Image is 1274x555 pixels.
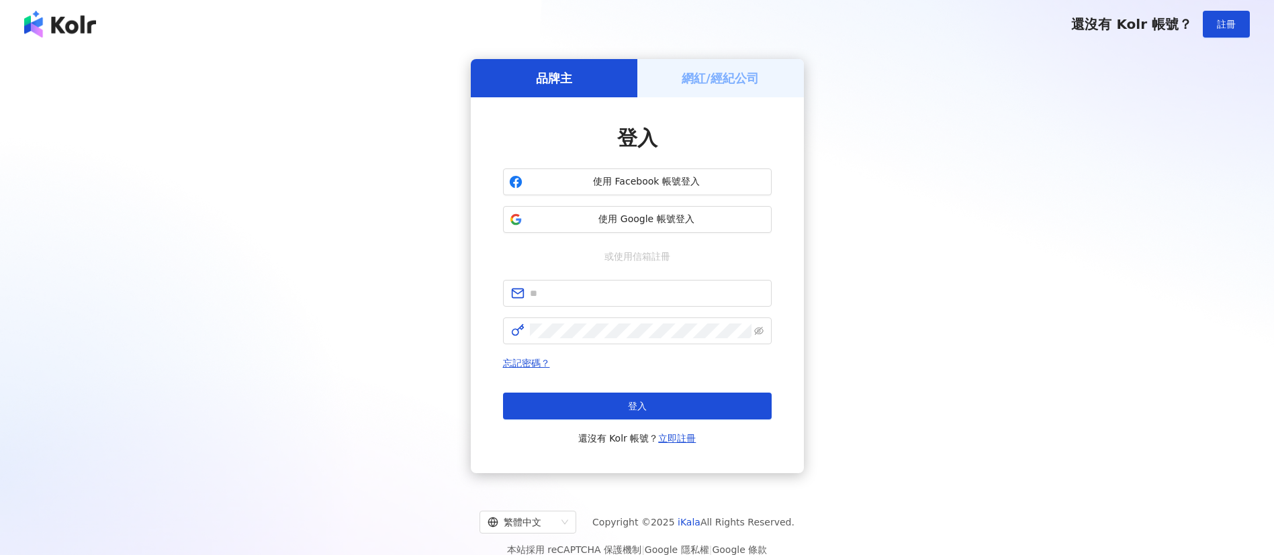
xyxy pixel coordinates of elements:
[592,514,794,530] span: Copyright © 2025 All Rights Reserved.
[1217,19,1236,30] span: 註冊
[503,168,772,195] button: 使用 Facebook 帳號登入
[1203,11,1250,38] button: 註冊
[503,206,772,233] button: 使用 Google 帳號登入
[503,393,772,419] button: 登入
[658,433,696,444] a: 立即註冊
[24,11,96,38] img: logo
[617,126,657,150] span: 登入
[1071,16,1192,32] span: 還沒有 Kolr 帳號？
[595,249,680,264] span: 或使用信箱註冊
[528,213,766,226] span: 使用 Google 帳號登入
[682,70,759,87] h5: 網紅/經紀公司
[709,544,713,555] span: |
[712,544,767,555] a: Google 條款
[536,70,572,87] h5: 品牌主
[488,511,556,533] div: 繁體中文
[528,175,766,189] span: 使用 Facebook 帳號登入
[503,358,550,368] a: 忘記密碼？
[628,401,647,411] span: 登入
[578,430,696,446] span: 還沒有 Kolr 帳號？
[678,517,700,527] a: iKala
[641,544,645,555] span: |
[645,544,709,555] a: Google 隱私權
[754,326,764,336] span: eye-invisible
